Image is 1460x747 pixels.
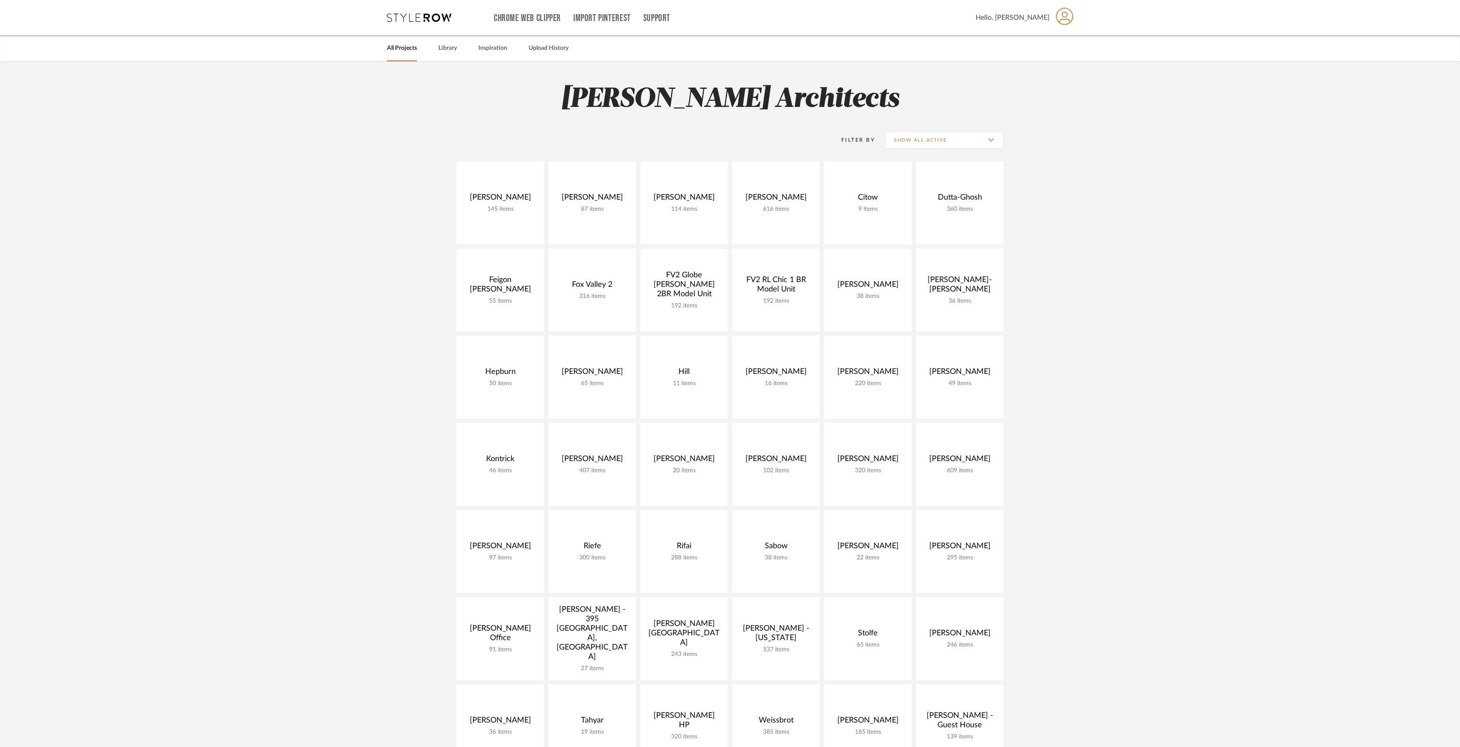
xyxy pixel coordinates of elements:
div: [PERSON_NAME] [923,629,997,641]
div: Kontrick [463,454,537,467]
div: [PERSON_NAME] [647,193,721,206]
div: Filter By [830,136,875,144]
div: [PERSON_NAME] [831,367,905,380]
div: 246 items [923,641,997,649]
div: [PERSON_NAME] [831,716,905,729]
div: [PERSON_NAME] [739,454,813,467]
div: FV2 Globe [PERSON_NAME] 2BR Model Unit [647,270,721,302]
div: [PERSON_NAME] HP [647,711,721,733]
div: [PERSON_NAME] [923,454,997,467]
div: [PERSON_NAME] [555,367,629,380]
div: 20 items [647,467,721,474]
div: Hill [647,367,721,380]
div: 360 items [923,206,997,213]
div: 385 items [739,729,813,736]
div: 145 items [463,206,537,213]
div: 36 items [923,298,997,305]
div: 9 items [831,206,905,213]
div: 19 items [555,729,629,736]
div: FV2 RL Chic 1 BR Model Unit [739,275,813,298]
div: [PERSON_NAME] [831,541,905,554]
a: Library [438,43,457,54]
div: [PERSON_NAME]-[PERSON_NAME] [923,275,997,298]
div: [PERSON_NAME] [831,280,905,293]
div: Tahyar [555,716,629,729]
div: 320 items [831,467,905,474]
div: [PERSON_NAME] Office [463,624,537,646]
div: [PERSON_NAME] [463,193,537,206]
div: 49 items [923,380,997,387]
div: [PERSON_NAME] [647,454,721,467]
div: 91 items [463,646,537,653]
div: [PERSON_NAME] [555,454,629,467]
div: 316 items [555,293,629,300]
div: Hepburn [463,367,537,380]
div: 102 items [739,467,813,474]
div: [PERSON_NAME][GEOGRAPHIC_DATA] [647,619,721,651]
div: 609 items [923,467,997,474]
a: All Projects [387,43,417,54]
div: 87 items [555,206,629,213]
div: [PERSON_NAME] [555,193,629,206]
div: 295 items [923,554,997,562]
a: Inspiration [478,43,507,54]
span: Hello, [PERSON_NAME] [976,12,1049,23]
div: Dutta-Ghosh [923,193,997,206]
div: [PERSON_NAME] - Guest House [923,711,997,733]
div: 165 items [831,729,905,736]
div: [PERSON_NAME] [923,367,997,380]
div: [PERSON_NAME] [463,541,537,554]
div: [PERSON_NAME] - [US_STATE] [739,624,813,646]
div: Weissbrot [739,716,813,729]
div: 55 items [463,298,537,305]
div: 16 items [739,380,813,387]
div: [PERSON_NAME] [463,716,537,729]
div: 65 items [555,380,629,387]
div: [PERSON_NAME] - 395 [GEOGRAPHIC_DATA], [GEOGRAPHIC_DATA] [555,605,629,665]
div: 220 items [831,380,905,387]
div: 50 items [463,380,537,387]
div: [PERSON_NAME] [739,367,813,380]
div: 616 items [739,206,813,213]
div: 320 items [647,733,721,741]
div: Stolfe [831,629,905,641]
div: Fox Valley 2 [555,280,629,293]
h2: [PERSON_NAME] Architects [421,83,1039,115]
div: 537 items [739,646,813,653]
div: 27 items [555,665,629,672]
div: 192 items [739,298,813,305]
a: Import Pinterest [573,15,631,22]
a: Support [643,15,670,22]
div: 139 items [923,733,997,741]
div: 407 items [555,467,629,474]
a: Chrome Web Clipper [494,15,561,22]
a: Upload History [529,43,569,54]
div: 114 items [647,206,721,213]
div: Feigon [PERSON_NAME] [463,275,537,298]
div: 22 items [831,554,905,562]
div: [PERSON_NAME] [923,541,997,554]
div: Riefe [555,541,629,554]
div: [PERSON_NAME] [831,454,905,467]
div: 97 items [463,554,537,562]
div: Citow [831,193,905,206]
div: 38 items [739,554,813,562]
div: Rifai [647,541,721,554]
div: 243 items [647,651,721,658]
div: 192 items [647,302,721,310]
div: 36 items [463,729,537,736]
div: Sabow [739,541,813,554]
div: 46 items [463,467,537,474]
div: 300 items [555,554,629,562]
div: [PERSON_NAME] [739,193,813,206]
div: 11 items [647,380,721,387]
div: 38 items [831,293,905,300]
div: 288 items [647,554,721,562]
div: 65 items [831,641,905,649]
